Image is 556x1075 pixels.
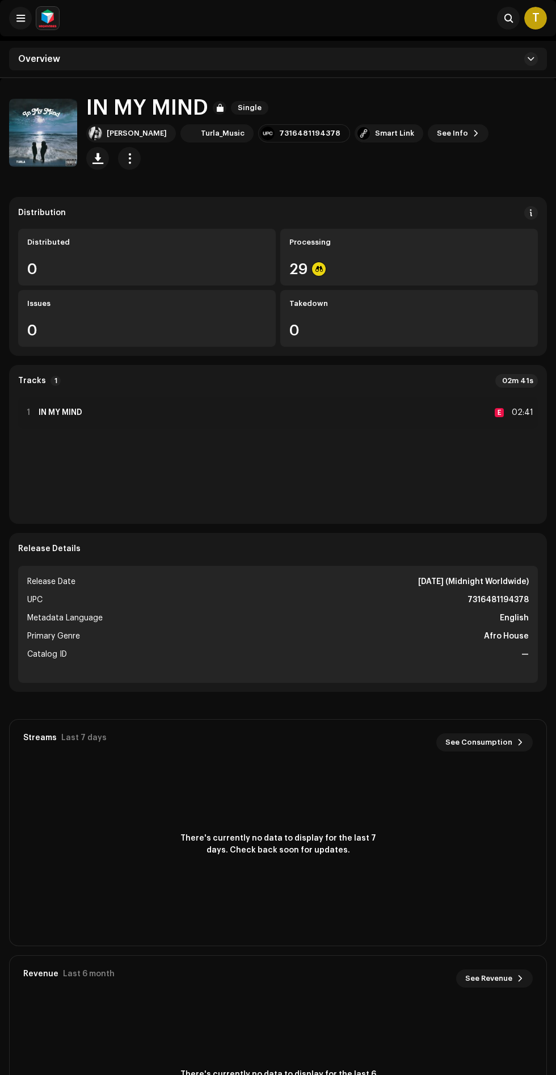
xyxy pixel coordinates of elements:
[279,129,340,138] div: 7316481194378
[289,238,529,247] div: Processing
[89,127,102,140] img: 020c3233-7d46-4d24-9ed4-e4b9d46f13b8
[289,299,529,308] div: Takedown
[375,129,414,138] div: Smart Link
[445,731,512,754] span: See Consumption
[201,129,245,138] div: Turla_Music
[18,208,66,217] div: Distribution
[183,127,196,140] img: 4c84f2aa-6a79-4a94-a768-a0fe4b0695b3
[176,833,380,856] span: There's currently no data to display for the last 7 days. Check back soon for updates.
[467,593,529,607] strong: 7316481194378
[107,129,167,138] div: [PERSON_NAME]
[27,238,267,247] div: Distributed
[18,376,46,385] strong: Tracks
[465,967,512,990] span: See Revenue
[9,99,77,167] img: a0183e91-efd3-4862-8b48-89f75da0dbc7
[36,7,59,30] img: feab3aad-9b62-475c-8caf-26f15a9573ee
[61,733,107,742] div: Last 7 days
[484,629,529,643] strong: Afro House
[86,96,208,120] h1: IN MY MIND
[456,969,533,988] button: See Revenue
[495,374,538,388] div: 02m 41s
[436,733,533,751] button: See Consumption
[27,299,267,308] div: Issues
[508,406,533,419] div: 02:41
[521,648,529,661] strong: —
[428,124,488,142] button: See Info
[63,969,115,979] div: Last 6 month
[27,611,103,625] span: Metadata Language
[27,575,75,589] span: Release Date
[27,593,43,607] span: UPC
[50,376,61,386] p-badge: 1
[418,575,529,589] strong: [DATE] (Midnight Worldwide)
[39,408,82,417] strong: IN MY MIND
[231,101,268,115] span: Single
[27,648,67,661] span: Catalog ID
[23,733,57,742] div: Streams
[27,629,80,643] span: Primary Genre
[23,969,58,979] div: Revenue
[524,7,547,30] div: T
[18,54,60,64] span: Overview
[18,544,81,553] strong: Release Details
[437,122,468,145] span: See Info
[500,611,529,625] strong: English
[495,408,504,417] div: E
